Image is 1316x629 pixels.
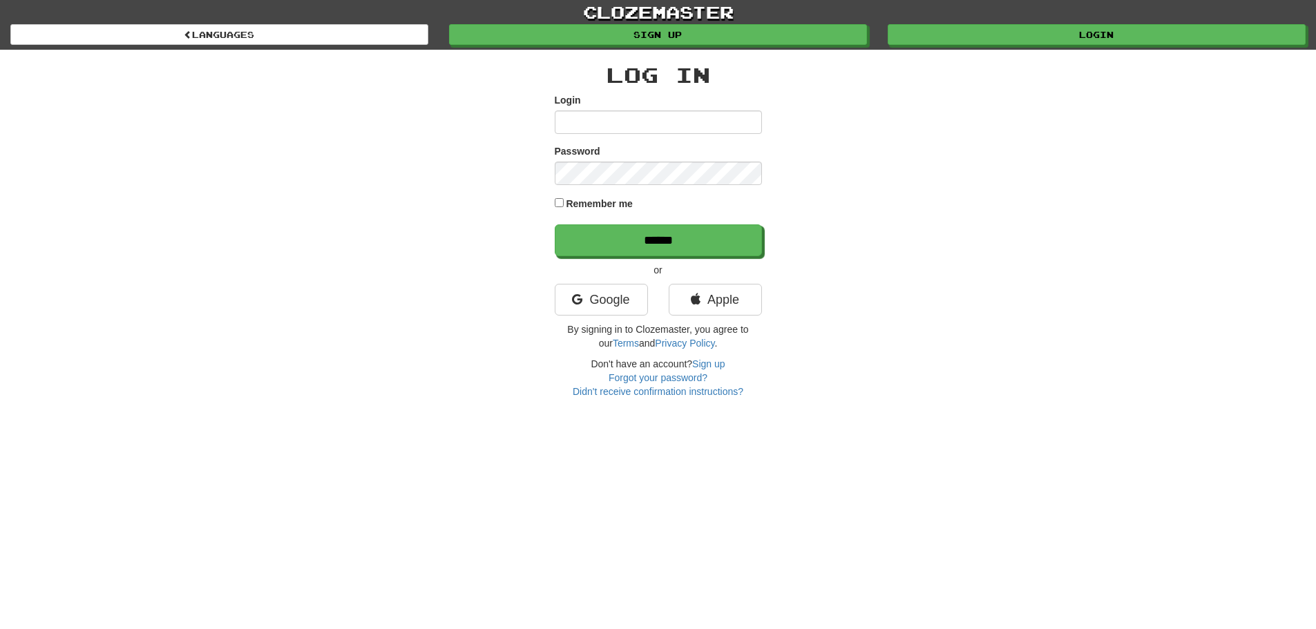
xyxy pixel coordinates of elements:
label: Password [555,144,600,158]
div: Don't have an account? [555,357,762,398]
a: Sign up [449,24,867,45]
a: Google [555,284,648,316]
a: Apple [669,284,762,316]
a: Terms [613,338,639,349]
a: Languages [10,24,428,45]
p: or [555,263,762,277]
a: Sign up [692,358,725,369]
a: Forgot your password? [609,372,707,383]
label: Login [555,93,581,107]
h2: Log In [555,64,762,86]
a: Privacy Policy [655,338,714,349]
label: Remember me [566,197,633,211]
p: By signing in to Clozemaster, you agree to our and . [555,322,762,350]
a: Login [888,24,1306,45]
a: Didn't receive confirmation instructions? [573,386,743,397]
